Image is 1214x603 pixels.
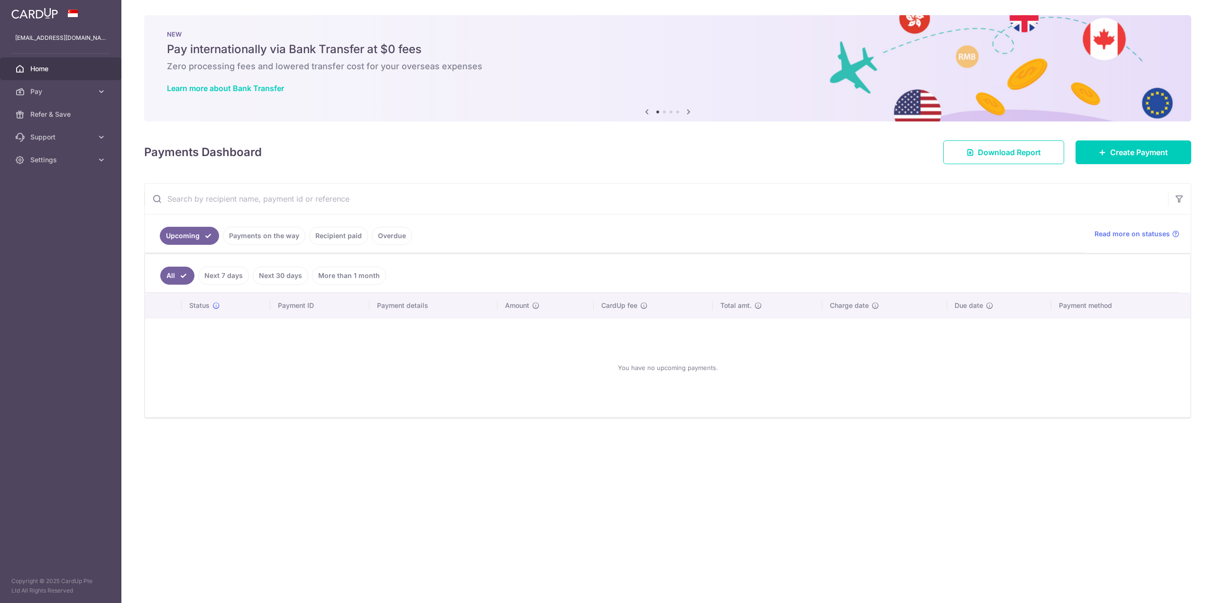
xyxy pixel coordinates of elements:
span: Total amt. [720,301,752,310]
th: Payment method [1051,293,1190,318]
span: Charge date [830,301,869,310]
p: NEW [167,30,1168,38]
img: Bank transfer banner [144,15,1191,121]
a: Create Payment [1076,140,1191,164]
a: Next 30 days [253,267,308,285]
span: Create Payment [1110,147,1168,158]
a: Payments on the way [223,227,305,245]
span: Amount [505,301,529,310]
a: All [160,267,194,285]
span: Download Report [978,147,1041,158]
img: CardUp [11,8,58,19]
th: Payment details [369,293,497,318]
span: Read more on statuses [1094,229,1170,239]
a: Recipient paid [309,227,368,245]
span: Pay [30,87,93,96]
a: Learn more about Bank Transfer [167,83,284,93]
a: Overdue [372,227,412,245]
span: Due date [955,301,983,310]
div: You have no upcoming payments. [156,326,1179,409]
p: [EMAIL_ADDRESS][DOMAIN_NAME] [15,33,106,43]
a: Read more on statuses [1094,229,1179,239]
span: Settings [30,155,93,165]
a: Upcoming [160,227,219,245]
a: Download Report [943,140,1064,164]
a: Next 7 days [198,267,249,285]
h5: Pay internationally via Bank Transfer at $0 fees [167,42,1168,57]
th: Payment ID [270,293,369,318]
h6: Zero processing fees and lowered transfer cost for your overseas expenses [167,61,1168,72]
span: Support [30,132,93,142]
input: Search by recipient name, payment id or reference [145,184,1168,214]
span: CardUp fee [601,301,637,310]
span: Status [189,301,210,310]
span: Home [30,64,93,74]
h4: Payments Dashboard [144,144,262,161]
a: More than 1 month [312,267,386,285]
span: Refer & Save [30,110,93,119]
